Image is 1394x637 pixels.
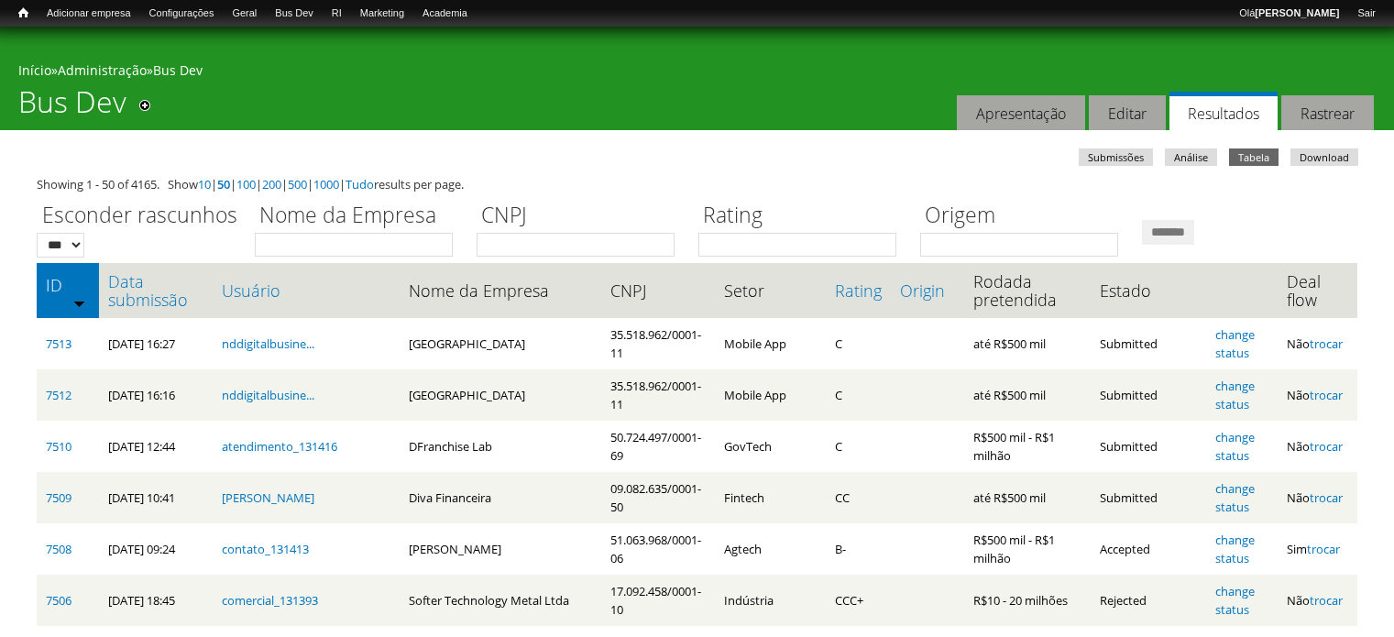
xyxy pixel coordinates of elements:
[964,575,1091,626] td: R$10 - 20 milhões
[18,84,126,130] h1: Bus Dev
[288,176,307,192] a: 500
[18,61,51,79] a: Início
[1310,592,1343,609] a: trocar
[826,575,891,626] td: CCC+
[1278,318,1357,369] td: Não
[601,263,715,318] th: CNPJ
[1281,95,1374,131] a: Rastrear
[400,263,600,318] th: Nome da Empresa
[400,421,600,472] td: DFranchise Lab
[1091,263,1205,318] th: Estado
[222,489,314,506] a: [PERSON_NAME]
[715,472,826,523] td: Fintech
[1091,421,1205,472] td: Submitted
[38,5,140,23] a: Adicionar empresa
[198,176,211,192] a: 10
[346,176,374,192] a: Tudo
[1278,369,1357,421] td: Não
[46,387,71,403] a: 7512
[1091,318,1205,369] td: Submitted
[1310,438,1343,455] a: trocar
[400,369,600,421] td: [GEOGRAPHIC_DATA]
[46,276,90,294] a: ID
[1215,480,1255,515] a: change status
[413,5,477,23] a: Academia
[1215,429,1255,464] a: change status
[1165,148,1217,166] a: Análise
[715,523,826,575] td: Agtech
[601,421,715,472] td: 50.724.497/0001-69
[1230,5,1348,23] a: Olá[PERSON_NAME]
[715,263,826,318] th: Setor
[1290,148,1358,166] a: Download
[601,472,715,523] td: 09.082.635/0001-50
[37,200,243,233] label: Esconder rascunhos
[1091,575,1205,626] td: Rejected
[266,5,323,23] a: Bus Dev
[1310,489,1343,506] a: trocar
[1278,523,1357,575] td: Sim
[1091,472,1205,523] td: Submitted
[1278,263,1357,318] th: Deal flow
[964,318,1091,369] td: até R$500 mil
[964,421,1091,472] td: R$500 mil - R$1 milhão
[217,176,230,192] a: 50
[601,369,715,421] td: 35.518.962/0001-11
[900,281,955,300] a: Origin
[140,5,224,23] a: Configurações
[826,523,891,575] td: B-
[46,541,71,557] a: 7508
[400,472,600,523] td: Diva Financeira
[46,489,71,506] a: 7509
[1255,7,1339,18] strong: [PERSON_NAME]
[58,61,147,79] a: Administração
[715,318,826,369] td: Mobile App
[1310,335,1343,352] a: trocar
[99,523,213,575] td: [DATE] 09:24
[37,175,1357,193] div: Showing 1 - 50 of 4165. Show | | | | | | results per page.
[222,438,337,455] a: atendimento_131416
[1229,148,1279,166] a: Tabela
[920,200,1130,233] label: Origem
[715,421,826,472] td: GovTech
[99,575,213,626] td: [DATE] 18:45
[236,176,256,192] a: 100
[400,318,600,369] td: [GEOGRAPHIC_DATA]
[46,438,71,455] a: 7510
[262,176,281,192] a: 200
[964,369,1091,421] td: até R$500 mil
[1215,583,1255,618] a: change status
[715,575,826,626] td: Indústria
[1091,369,1205,421] td: Submitted
[957,95,1085,131] a: Apresentação
[46,592,71,609] a: 7506
[1169,92,1278,131] a: Resultados
[400,575,600,626] td: Softer Technology Metal Ltda
[400,523,600,575] td: [PERSON_NAME]
[351,5,413,23] a: Marketing
[601,318,715,369] td: 35.518.962/0001-11
[99,318,213,369] td: [DATE] 16:27
[477,200,686,233] label: CNPJ
[222,541,309,557] a: contato_131413
[223,5,266,23] a: Geral
[826,472,891,523] td: CC
[222,335,314,352] a: nddigitalbusine...
[108,272,203,309] a: Data submissão
[826,318,891,369] td: C
[1278,421,1357,472] td: Não
[1307,541,1340,557] a: trocar
[715,369,826,421] td: Mobile App
[1215,532,1255,566] a: change status
[222,387,314,403] a: nddigitalbusine...
[601,523,715,575] td: 51.063.968/0001-06
[1215,378,1255,412] a: change status
[313,176,339,192] a: 1000
[18,6,28,19] span: Início
[222,281,390,300] a: Usuário
[826,369,891,421] td: C
[323,5,351,23] a: RI
[826,421,891,472] td: C
[1310,387,1343,403] a: trocar
[153,61,203,79] a: Bus Dev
